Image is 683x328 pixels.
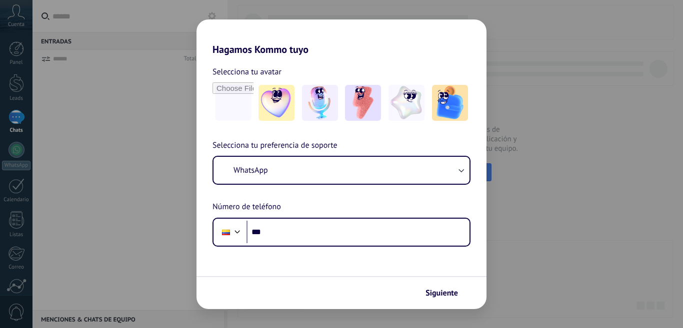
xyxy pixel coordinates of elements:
[388,85,424,121] img: -4.jpeg
[432,85,468,121] img: -5.jpeg
[216,222,235,243] div: Colombia: + 57
[213,157,469,184] button: WhatsApp
[345,85,381,121] img: -3.jpeg
[212,201,281,214] span: Número de teléfono
[425,290,458,297] span: Siguiente
[258,85,294,121] img: -1.jpeg
[196,19,486,55] h2: Hagamos Kommo tuyo
[212,65,281,78] span: Selecciona tu avatar
[233,165,268,175] span: WhatsApp
[212,139,337,152] span: Selecciona tu preferencia de soporte
[421,285,471,302] button: Siguiente
[302,85,338,121] img: -2.jpeg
